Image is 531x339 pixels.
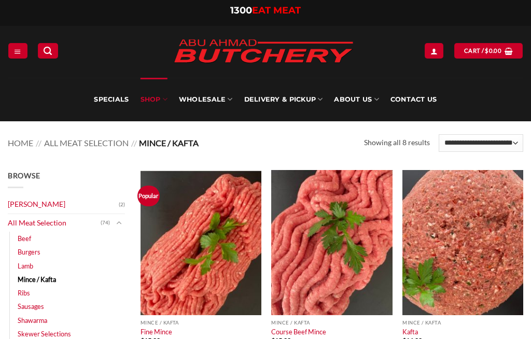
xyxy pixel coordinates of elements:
a: Kafta [402,328,418,336]
img: Kafta [402,170,523,315]
a: Contact Us [390,78,437,121]
a: Lamb [18,259,33,273]
a: All Meat Selection [44,138,129,148]
span: (2) [119,197,125,213]
a: SHOP [141,78,167,121]
p: Showing all 8 results [364,137,430,149]
span: Browse [8,171,40,180]
span: 1300 [230,5,252,16]
span: Mince / Kafta [139,138,199,148]
a: Ribs [18,286,30,300]
a: Wholesale [179,78,233,121]
a: Burgers [18,245,40,259]
a: Delivery & Pickup [244,78,323,121]
a: All Meat Selection [8,214,101,232]
a: Fine Mince [141,328,172,336]
a: Specials [94,78,129,121]
a: Login [425,43,443,58]
select: Shop order [439,134,523,152]
p: Mince / Kafta [402,320,523,326]
a: Search [38,43,58,58]
a: [PERSON_NAME] [8,195,119,214]
span: EAT MEAT [252,5,301,16]
a: Mince / Kafta [18,273,56,286]
img: Abu Ahmad Butchery [165,32,362,72]
span: (74) [101,215,110,231]
span: Cart / [464,46,501,55]
a: Menu [8,43,27,58]
a: About Us [334,78,379,121]
span: // [131,138,137,148]
button: Toggle [113,217,125,229]
a: View cart [454,43,523,58]
p: Mince / Kafta [141,320,261,326]
a: Course Beef Mince [271,328,326,336]
a: 1300EAT MEAT [230,5,301,16]
span: // [36,138,41,148]
a: Shawarma [18,314,47,327]
a: Home [8,138,33,148]
bdi: 0.00 [485,47,501,54]
p: Mince / Kafta [271,320,392,326]
span: $ [485,46,488,55]
img: Course Beef Mince [271,170,392,315]
img: Beef Mince [141,170,261,315]
a: Beef [18,232,31,245]
a: Sausages [18,300,44,313]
